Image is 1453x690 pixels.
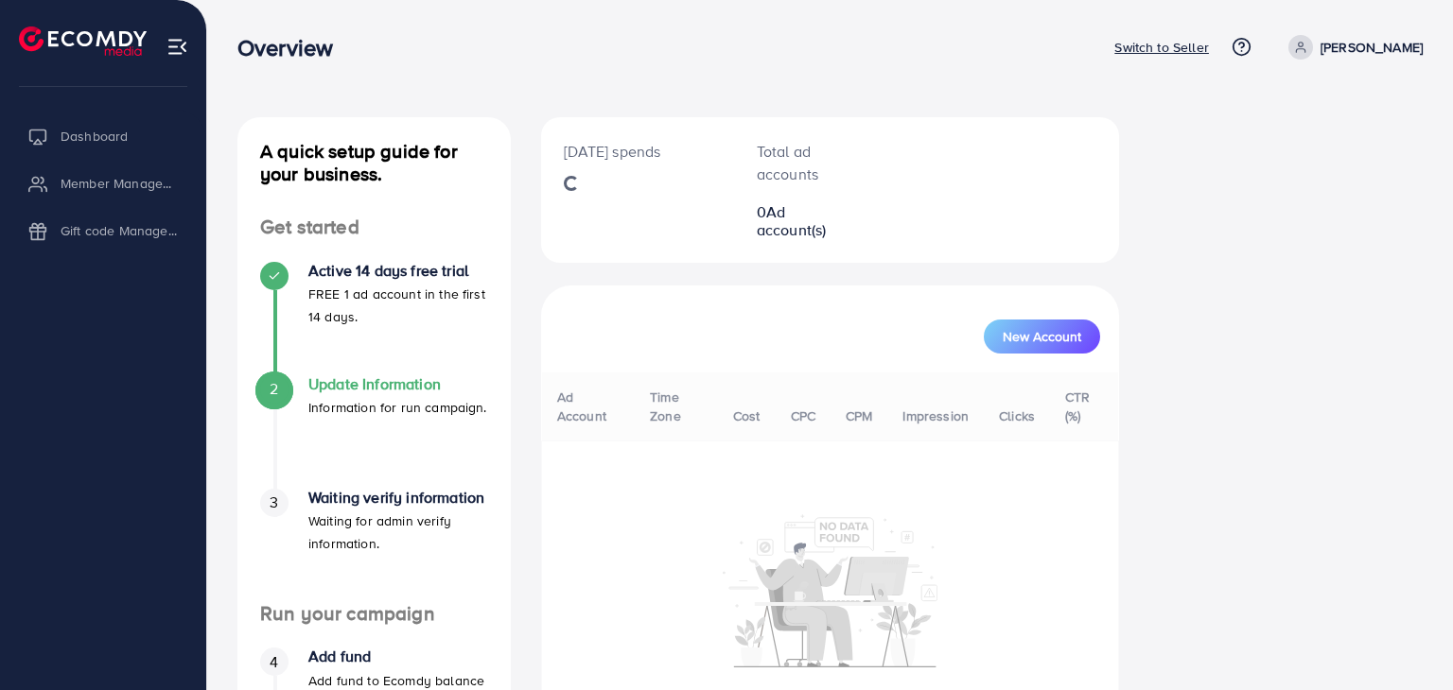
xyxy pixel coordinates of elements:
a: [PERSON_NAME] [1281,35,1423,60]
h4: Get started [237,216,511,239]
li: Waiting verify information [237,489,511,602]
h3: Overview [237,34,348,61]
h4: A quick setup guide for your business. [237,140,511,185]
li: Active 14 days free trial [237,262,511,375]
h4: Update Information [308,375,487,393]
p: Total ad accounts [757,140,856,185]
span: 2 [270,378,278,400]
p: [DATE] spends [564,140,711,163]
span: 3 [270,492,278,513]
span: New Account [1003,330,1081,343]
p: Switch to Seller [1114,36,1209,59]
p: [PERSON_NAME] [1321,36,1423,59]
h4: Active 14 days free trial [308,262,488,280]
p: Waiting for admin verify information. [308,509,488,555]
li: Update Information [237,375,511,489]
button: New Account [984,319,1100,354]
h4: Run your campaign [237,602,511,626]
h4: Add fund [308,647,484,665]
p: FREE 1 ad account in the first 14 days. [308,283,488,328]
img: logo [19,26,147,56]
span: 4 [270,651,278,673]
p: Information for run campaign. [308,396,487,419]
img: menu [166,36,188,58]
h4: Waiting verify information [308,489,488,507]
h2: 0 [757,203,856,239]
span: Ad account(s) [757,201,827,240]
